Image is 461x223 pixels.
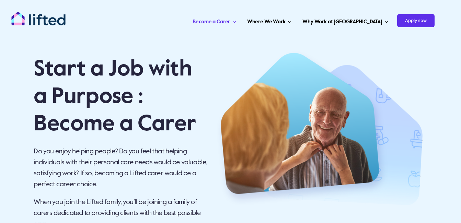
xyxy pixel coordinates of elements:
a: Where We Work [245,10,293,31]
nav: Carer Jobs Menu [115,10,435,31]
a: lifted-logo [11,11,66,18]
a: Become a Carer [191,10,238,31]
span: Do you enjoy helping people? Do you feel that helping individuals with their personal care needs ... [34,148,207,188]
span: Why Work at [GEOGRAPHIC_DATA] [302,16,382,27]
a: Apply now [397,10,435,31]
span: Where We Work [247,16,286,27]
span: Start a Job with a Purpose : Become a Carer [34,58,196,135]
a: Why Work at [GEOGRAPHIC_DATA] [300,10,390,31]
span: Apply now [397,14,435,27]
img: Hero 1 [217,51,423,206]
span: Become a Carer [193,16,230,27]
